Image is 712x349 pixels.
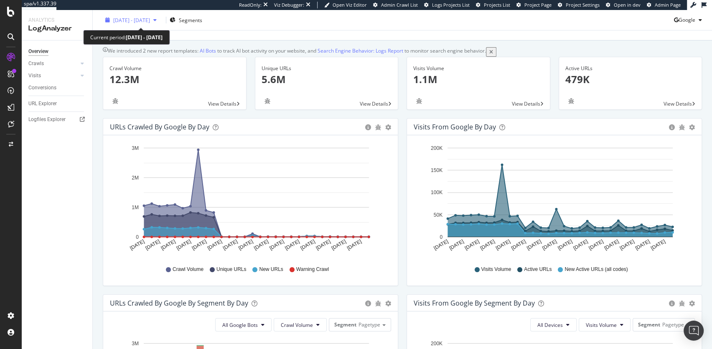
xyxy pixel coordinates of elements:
span: Admin Crawl List [381,2,418,8]
text: [DATE] [495,238,511,251]
text: [DATE] [432,238,449,251]
text: [DATE] [619,238,636,251]
text: 50K [434,212,442,218]
span: Crawl Volume [281,321,313,329]
div: circle-info [669,124,675,130]
a: Crawls [28,59,78,68]
div: Logfiles Explorer [28,115,66,124]
text: [DATE] [222,238,239,251]
text: 150K [431,167,442,173]
p: 12.3M [109,72,240,86]
a: Open in dev [606,2,641,8]
div: Crawls [28,59,44,68]
span: Unique URLs [216,266,246,273]
svg: A chart. [110,142,392,258]
text: [DATE] [572,238,589,251]
span: View Details [664,100,692,107]
span: Active URLs [524,266,552,273]
span: Projects List [484,2,510,8]
div: gear [385,124,391,130]
text: [DATE] [253,238,270,251]
a: AI Bots [200,47,216,54]
div: bug [565,98,577,104]
span: Visits Volume [481,266,511,273]
span: Crawl Volume [173,266,203,273]
div: info banner [103,47,702,57]
a: Logs Projects List [424,2,470,8]
text: 0 [136,234,139,240]
a: Open Viz Editor [324,2,367,8]
div: Overview [28,47,48,56]
div: Conversions [28,83,56,92]
text: [DATE] [587,238,604,251]
div: gear [689,301,695,306]
div: circle-info [365,301,371,306]
button: Visits Volume [579,318,631,331]
div: URL Explorer [28,99,57,108]
div: Visits Volume [413,65,544,72]
text: 3M [132,145,139,151]
p: 479K [565,72,696,86]
a: Search Engine Behavior: Logs Report [318,47,403,54]
text: 2M [132,175,139,181]
span: Admin Page [655,2,681,8]
div: URLs Crawled by Google by day [110,123,209,131]
div: bug [109,98,121,104]
span: Segment [638,321,660,328]
div: A chart. [414,142,695,258]
div: circle-info [669,301,675,306]
text: 100K [431,190,442,196]
button: close banner [486,47,496,57]
button: [DATE] - [DATE] [99,16,163,24]
text: 3M [132,341,139,346]
span: All Devices [537,321,563,329]
text: [DATE] [315,238,332,251]
div: Viz Debugger: [274,2,304,8]
div: bug [413,98,425,104]
a: Project Page [516,2,552,8]
a: Project Settings [558,2,600,8]
div: bug [262,98,273,104]
text: [DATE] [144,238,161,251]
button: Google [674,13,705,27]
text: [DATE] [479,238,496,251]
span: [DATE] - [DATE] [113,16,150,23]
div: Crawl Volume [109,65,240,72]
text: [DATE] [510,238,527,251]
span: Visits Volume [586,321,617,329]
div: bug [375,301,381,306]
div: ReadOnly: [239,2,262,8]
div: LogAnalyzer [28,24,86,33]
text: 200K [431,145,442,151]
text: [DATE] [346,238,363,251]
span: Project Settings [566,2,600,8]
text: [DATE] [300,238,316,251]
text: [DATE] [526,238,542,251]
button: Segments [170,13,202,27]
span: Open Viz Editor [333,2,367,8]
text: [DATE] [129,238,145,251]
p: 5.6M [262,72,392,86]
text: [DATE] [191,238,208,251]
a: Conversions [28,83,86,92]
text: [DATE] [448,238,465,251]
span: View Details [512,100,540,107]
div: Analytics [28,17,86,24]
div: bug [375,124,381,130]
b: [DATE] - [DATE] [126,34,163,41]
div: circle-info [365,124,371,130]
div: We introduced 2 new report templates: to track AI bot activity on your website, and to monitor se... [108,47,486,57]
text: [DATE] [237,238,254,251]
div: Open Intercom Messenger [684,321,704,341]
span: Google [679,16,695,23]
a: URL Explorer [28,99,86,108]
a: Projects List [476,2,510,8]
span: New URLs [259,266,283,273]
text: [DATE] [331,238,347,251]
text: 1M [132,205,139,210]
text: [DATE] [541,238,558,251]
div: Unique URLs [262,65,392,72]
div: gear [385,301,391,306]
text: [DATE] [464,238,481,251]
